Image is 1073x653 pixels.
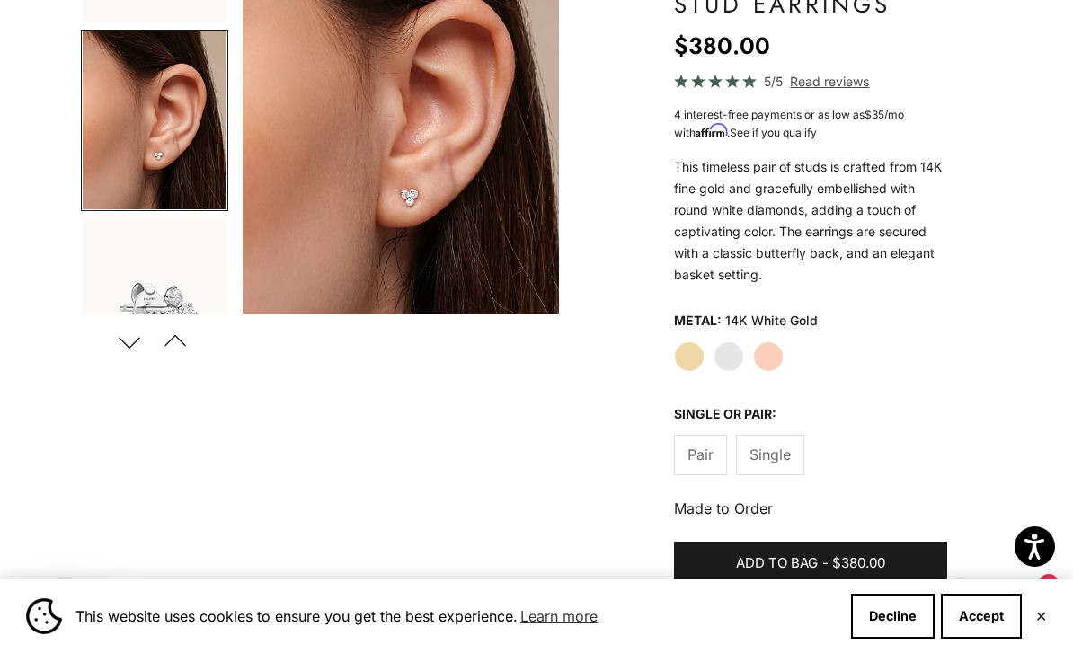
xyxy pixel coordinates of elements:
[730,126,817,139] a: See if you qualify - Learn more about Affirm Financing (opens in modal)
[81,30,228,211] button: Go to item 4
[518,603,600,630] a: Learn more
[81,216,228,396] button: Go to item 5
[674,542,948,585] button: Add to bag-$380.00
[674,307,722,334] legend: Metal:
[851,594,935,639] button: Decline
[83,217,226,394] img: #WhiteGold
[764,71,783,92] span: 5/5
[674,71,948,92] a: 5/5 Read reviews
[75,603,837,630] span: This website uses cookies to ensure you get the best experience.
[674,401,776,428] legend: Single or Pair:
[736,552,818,575] span: Add to bag
[1035,611,1047,622] button: Close
[674,108,904,139] span: 4 interest-free payments or as low as /mo with .
[687,443,714,466] span: Pair
[749,443,791,466] span: Single
[832,552,885,575] span: $380.00
[674,28,770,64] sale-price: $380.00
[83,31,226,209] img: #YellowGold #WhiteGold #RoseGold
[725,307,818,334] variant-option-value: 14K White Gold
[696,124,727,137] span: Affirm
[674,156,948,286] p: This timeless pair of studs is crafted from 14K fine gold and gracefully embellished with round w...
[865,108,884,121] span: $35
[674,497,948,520] p: Made to Order
[941,594,1022,639] button: Accept
[790,71,869,92] span: Read reviews
[26,598,62,634] img: Cookie banner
